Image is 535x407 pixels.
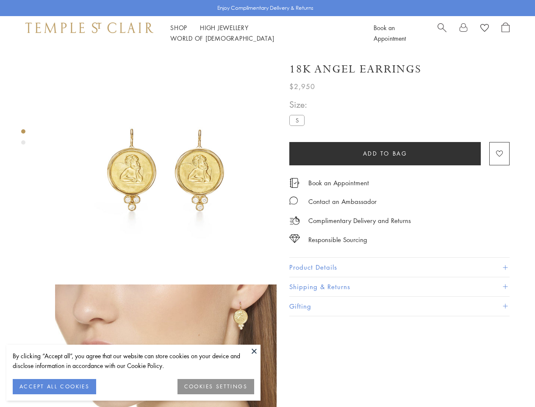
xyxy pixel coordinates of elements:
span: Add to bag [363,149,407,158]
a: View Wishlist [480,22,489,35]
p: Enjoy Complimentary Delivery & Returns [217,4,313,12]
div: Product gallery navigation [21,127,25,151]
img: 18K Angel Earrings [55,50,277,272]
button: Gifting [289,297,510,316]
span: Size: [289,98,308,112]
button: COOKIES SETTINGS [177,379,254,394]
a: Book an Appointment [374,23,406,42]
div: Contact an Ambassador [308,196,377,207]
label: S [289,115,305,125]
img: icon_sourcing.svg [289,234,300,243]
img: Temple St. Clair [25,22,153,33]
iframe: Gorgias live chat messenger [493,367,527,399]
button: Product Details [289,258,510,277]
p: Complimentary Delivery and Returns [308,215,411,226]
a: Search [438,22,446,44]
a: Book an Appointment [308,178,369,187]
div: Responsible Sourcing [308,234,367,245]
span: $2,950 [289,81,315,92]
button: ACCEPT ALL COOKIES [13,379,96,394]
img: icon_delivery.svg [289,215,300,226]
a: ShopShop [170,23,187,32]
button: Add to bag [289,142,481,165]
a: Open Shopping Bag [502,22,510,44]
img: icon_appointment.svg [289,178,299,188]
a: High JewelleryHigh Jewellery [200,23,249,32]
h1: 18K Angel Earrings [289,62,421,77]
img: MessageIcon-01_2.svg [289,196,298,205]
a: World of [DEMOGRAPHIC_DATA]World of [DEMOGRAPHIC_DATA] [170,34,274,42]
nav: Main navigation [170,22,355,44]
button: Shipping & Returns [289,277,510,296]
div: By clicking “Accept all”, you agree that our website can store cookies on your device and disclos... [13,351,254,371]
